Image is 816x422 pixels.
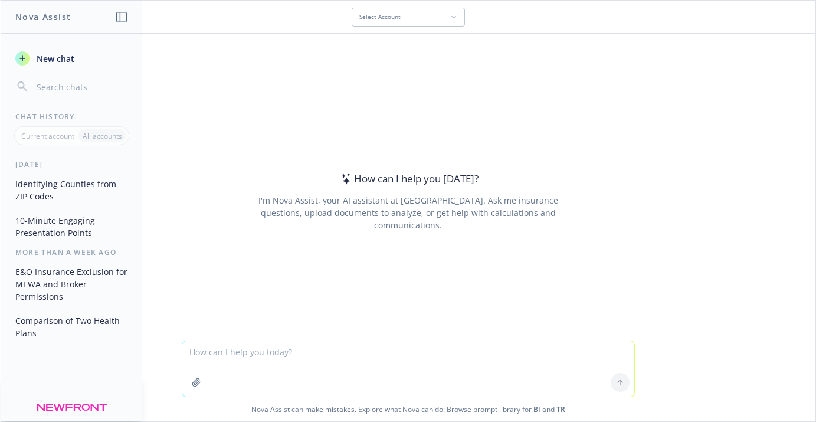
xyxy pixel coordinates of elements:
div: How can I help you [DATE]? [337,171,479,187]
button: Identifying Counties from ZIP Codes [11,174,133,206]
h1: Nova Assist [15,11,71,23]
p: Current account [21,131,74,141]
input: Search chats [34,78,128,95]
button: New chat [11,48,133,69]
a: TR [556,404,565,414]
div: Chat History [1,112,142,122]
div: I'm Nova Assist, your AI assistant at [GEOGRAPHIC_DATA]. Ask me insurance questions, upload docum... [242,194,574,231]
a: BI [533,404,540,414]
span: New chat [34,53,74,65]
span: Nova Assist can make mistakes. Explore what Nova can do: Browse prompt library for and [5,397,811,421]
button: E&O Insurance Exclusion for MEWA and Broker Permissions [11,262,133,306]
div: More than a week ago [1,247,142,257]
span: Select Account [359,13,401,21]
div: [DATE] [1,159,142,169]
button: Select Account [352,8,465,27]
button: Comparison of Two Health Plans [11,311,133,343]
button: 10-Minute Engaging Presentation Points [11,211,133,243]
p: All accounts [83,131,122,141]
